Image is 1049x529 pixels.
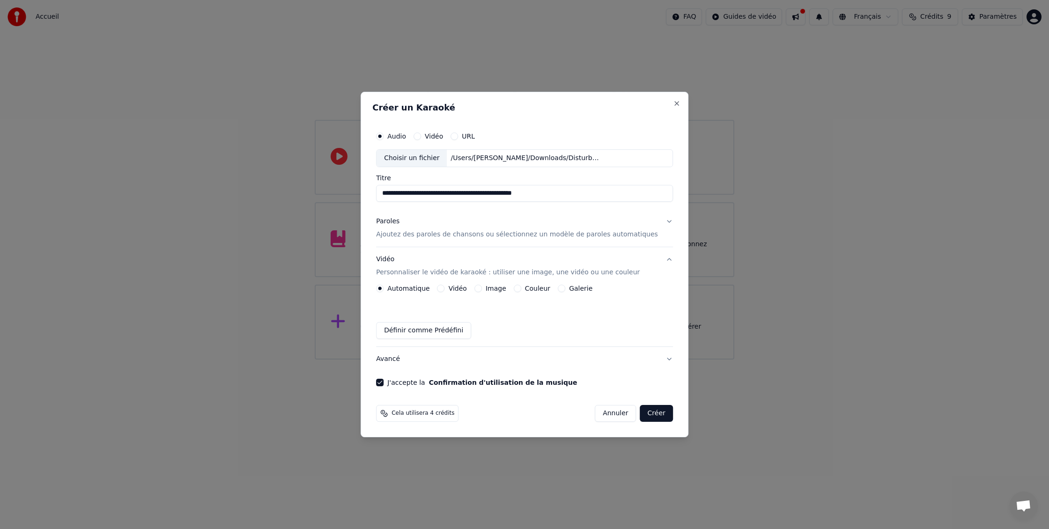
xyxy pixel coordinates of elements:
[525,285,550,292] label: Couleur
[392,410,454,417] span: Cela utilisera 4 crédits
[376,209,673,247] button: ParolesAjoutez des paroles de chansons ou sélectionnez un modèle de paroles automatiques
[569,285,592,292] label: Galerie
[447,154,606,163] div: /Users/[PERSON_NAME]/Downloads/Disturbed - The Sound Of Silence ([PERSON_NAME] Remix) (Lyrics).mp3
[372,103,677,112] h2: Créer un Karaoké
[376,268,640,277] p: Personnaliser le vidéo de karaoké : utiliser une image, une vidéo ou une couleur
[486,285,506,292] label: Image
[595,405,636,422] button: Annuler
[376,322,471,339] button: Définir comme Prédéfini
[376,255,640,277] div: Vidéo
[429,379,577,386] button: J'accepte la
[377,150,447,167] div: Choisir un fichier
[387,285,429,292] label: Automatique
[640,405,673,422] button: Créer
[376,285,673,346] div: VidéoPersonnaliser le vidéo de karaoké : utiliser une image, une vidéo ou une couleur
[387,379,577,386] label: J'accepte la
[376,230,658,239] p: Ajoutez des paroles de chansons ou sélectionnez un modèle de paroles automatiques
[449,285,467,292] label: Vidéo
[376,175,673,181] label: Titre
[425,133,443,140] label: Vidéo
[376,217,399,226] div: Paroles
[387,133,406,140] label: Audio
[462,133,475,140] label: URL
[376,347,673,371] button: Avancé
[376,247,673,285] button: VidéoPersonnaliser le vidéo de karaoké : utiliser une image, une vidéo ou une couleur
